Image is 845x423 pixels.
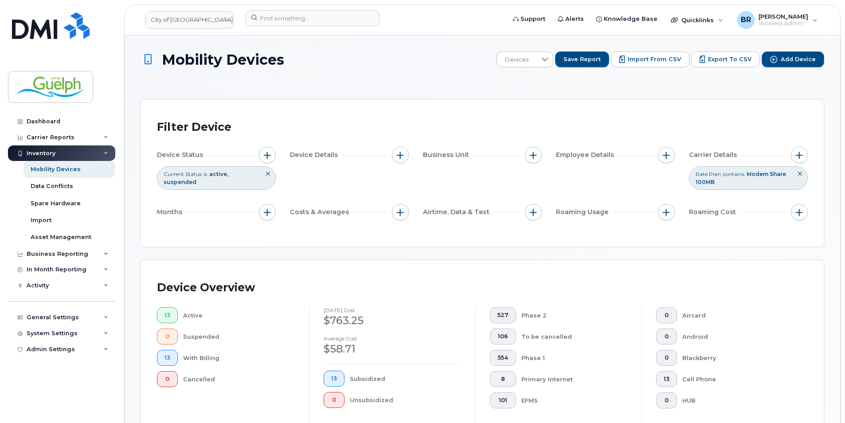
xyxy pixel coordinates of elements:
span: Devices [497,52,536,68]
div: Suspended [183,329,295,345]
span: Import from CSV [628,55,681,63]
button: 13 [656,371,677,387]
span: 0 [164,376,170,383]
span: 13 [664,376,669,383]
div: Aircard [682,307,794,323]
div: EFMS [521,392,628,408]
span: 0 [331,396,337,403]
button: 0 [656,392,677,408]
div: Android [682,329,794,345]
span: Carrier Details [689,150,739,160]
span: Roaming Usage [556,208,611,217]
button: 13 [157,307,178,323]
div: Primary Internet [521,371,628,387]
span: Modem Share 100MB [696,171,786,185]
button: Export to CSV [691,51,760,67]
div: $763.25 [324,313,461,328]
div: HUB [682,392,794,408]
button: 0 [656,350,677,366]
span: Months [157,208,185,217]
span: 0 [664,333,669,340]
button: Save Report [555,51,609,67]
button: 8 [490,371,516,387]
button: 13 [324,371,344,387]
span: 0 [664,397,669,404]
div: Blackberry [682,350,794,366]
h4: [DATE] cost [324,307,461,313]
div: Phase 2 [521,307,628,323]
span: Save Report [563,55,601,63]
span: Mobility Devices [162,52,284,67]
span: Device Details [290,150,340,160]
span: Business Unit [423,150,472,160]
span: 13 [164,354,170,361]
span: Airtime, Data & Text [423,208,492,217]
div: Unsubsidized [350,392,462,408]
span: 101 [497,397,509,404]
span: contains [723,170,744,178]
button: 101 [490,392,516,408]
span: 13 [164,312,170,319]
div: With Billing [183,350,295,366]
button: Import from CSV [611,51,689,67]
span: 8 [497,376,509,383]
div: To be cancelled [521,329,628,345]
button: 0 [656,307,677,323]
button: 527 [490,307,516,323]
span: 554 [497,354,509,361]
div: Cell Phone [682,371,794,387]
span: suspended [164,179,196,185]
button: 0 [656,329,677,345]
span: Add Device [781,55,816,63]
span: Current Status [164,170,202,178]
div: Filter Device [157,116,231,139]
button: 0 [157,329,178,345]
span: Export to CSV [708,55,751,63]
span: 527 [497,312,509,319]
span: 106 [497,333,509,340]
button: 13 [157,350,178,366]
span: Roaming Cost [689,208,739,217]
span: 0 [164,333,170,340]
button: 554 [490,350,516,366]
h4: Average cost [324,336,461,341]
button: 0 [157,371,178,387]
span: 0 [664,312,669,319]
div: Active [183,307,295,323]
span: Device Status [157,150,206,160]
span: is [203,170,207,178]
span: Employee Details [556,150,617,160]
div: Cancelled [183,371,295,387]
span: Costs & Averages [290,208,352,217]
div: Phase 1 [521,350,628,366]
button: 0 [324,392,344,408]
span: 13 [331,375,337,382]
div: $58.71 [324,341,461,356]
div: Device Overview [157,276,255,299]
button: 106 [490,329,516,345]
span: active [209,171,228,177]
div: Subsidized [350,371,462,387]
span: Rate Plan [696,170,721,178]
span: 0 [664,354,669,361]
button: Add Device [762,51,824,67]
